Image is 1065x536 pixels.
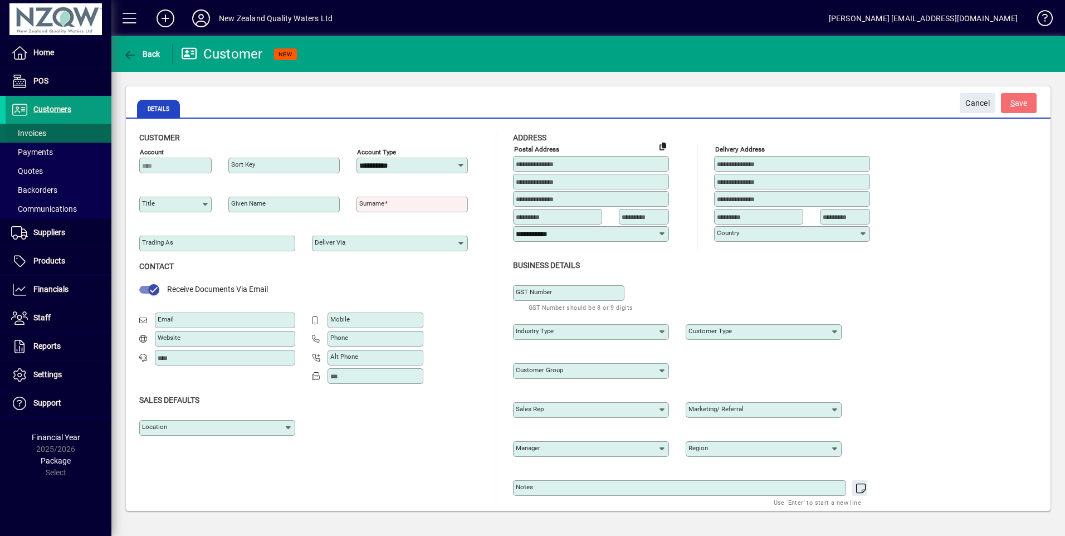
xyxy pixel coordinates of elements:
[516,483,533,491] mat-label: Notes
[33,48,54,57] span: Home
[529,301,633,314] mat-hint: GST Number should be 8 or 9 digits
[6,124,111,143] a: Invoices
[181,45,263,63] div: Customer
[6,67,111,95] a: POS
[142,199,155,207] mat-label: Title
[6,276,111,304] a: Financials
[829,9,1018,27] div: [PERSON_NAME] [EMAIL_ADDRESS][DOMAIN_NAME]
[33,342,61,350] span: Reports
[33,228,65,237] span: Suppliers
[774,496,861,509] mat-hint: Use 'Enter' to start a new line
[516,288,552,296] mat-label: GST Number
[279,51,292,58] span: NEW
[219,9,333,27] div: New Zealand Quality Waters Ltd
[6,162,111,181] a: Quotes
[158,334,180,342] mat-label: Website
[33,398,61,407] span: Support
[357,148,396,156] mat-label: Account Type
[33,76,48,85] span: POS
[516,444,540,452] mat-label: Manager
[33,105,71,114] span: Customers
[688,405,744,413] mat-label: Marketing/ Referral
[6,333,111,360] a: Reports
[123,50,160,59] span: Back
[167,285,268,294] span: Receive Documents Via Email
[158,315,174,323] mat-label: Email
[6,247,111,275] a: Products
[516,366,563,374] mat-label: Customer group
[315,238,345,246] mat-label: Deliver via
[142,238,173,246] mat-label: Trading as
[11,129,46,138] span: Invoices
[1029,2,1051,38] a: Knowledge Base
[516,327,554,335] mat-label: Industry type
[359,199,384,207] mat-label: Surname
[688,444,708,452] mat-label: Region
[120,44,163,64] button: Back
[33,313,51,322] span: Staff
[11,204,77,213] span: Communications
[1010,99,1015,108] span: S
[11,186,57,194] span: Backorders
[6,181,111,199] a: Backorders
[513,133,546,142] span: Address
[111,44,173,64] app-page-header-button: Back
[137,100,180,118] span: Details
[6,199,111,218] a: Communications
[11,148,53,157] span: Payments
[330,334,348,342] mat-label: Phone
[41,456,71,465] span: Package
[183,8,219,28] button: Profile
[33,370,62,379] span: Settings
[11,167,43,176] span: Quotes
[6,361,111,389] a: Settings
[6,143,111,162] a: Payments
[330,315,350,323] mat-label: Mobile
[231,199,266,207] mat-label: Given name
[139,396,199,405] span: Sales defaults
[654,137,672,155] button: Copy to Delivery address
[139,133,180,142] span: Customer
[717,229,739,237] mat-label: Country
[965,94,990,113] span: Cancel
[6,39,111,67] a: Home
[33,256,65,265] span: Products
[960,93,995,113] button: Cancel
[231,160,255,168] mat-label: Sort key
[330,353,358,360] mat-label: Alt Phone
[1010,94,1028,113] span: ave
[688,327,732,335] mat-label: Customer type
[513,261,580,270] span: Business details
[139,262,174,271] span: Contact
[148,8,183,28] button: Add
[516,405,544,413] mat-label: Sales rep
[32,433,80,442] span: Financial Year
[142,423,167,431] mat-label: Location
[6,389,111,417] a: Support
[33,285,69,294] span: Financials
[6,219,111,247] a: Suppliers
[140,148,164,156] mat-label: Account
[6,304,111,332] a: Staff
[1001,93,1037,113] button: Save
